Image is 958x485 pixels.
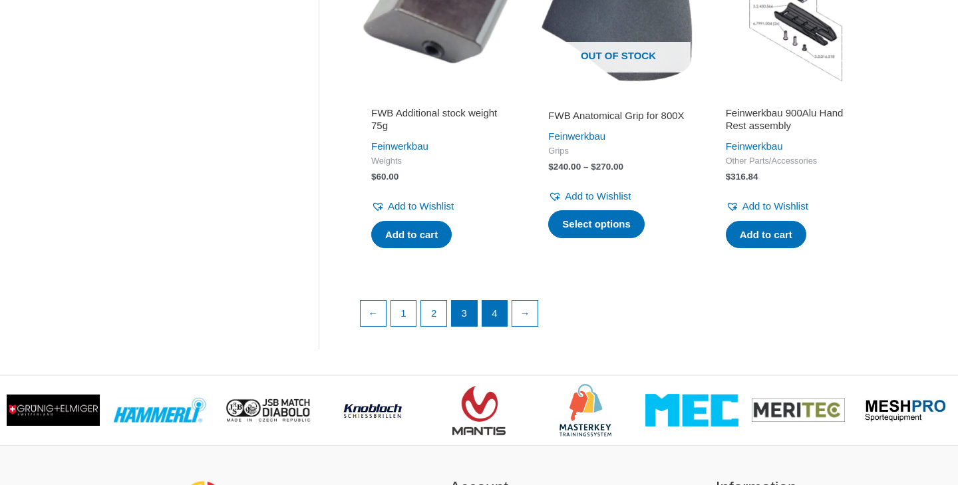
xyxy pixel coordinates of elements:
[726,172,731,182] span: $
[726,221,806,249] a: Add to cart: “Feinwerkbau 900Alu Hand Rest assembly”
[391,301,416,326] a: Page 1
[421,301,446,326] a: Page 2
[548,109,688,122] h2: FWB Anatomical Grip for 800X
[583,162,589,172] span: –
[726,140,783,152] a: Feinwerkbau
[482,301,508,326] a: Page 4
[371,90,511,106] iframe: Customer reviews powered by Trustpilot
[371,221,452,249] a: Add to cart: “FWB Additional stock weight 75g”
[371,140,428,152] a: Feinwerkbau
[512,301,538,326] a: →
[388,200,454,212] span: Add to Wishlist
[726,106,866,132] h2: Feinwerkbau 900Alu Hand Rest assembly
[548,210,645,238] a: Select options for “FWB Anatomical Grip for 800X”
[548,162,581,172] bdi: 240.00
[548,90,688,106] iframe: Customer reviews powered by Trustpilot
[371,106,511,132] h2: FWB Additional stock weight 75g
[546,42,690,73] span: Out of stock
[565,190,631,202] span: Add to Wishlist
[726,106,866,138] a: Feinwerkbau 900Alu Hand Rest assembly
[371,172,399,182] bdi: 60.00
[742,200,808,212] span: Add to Wishlist
[548,130,605,142] a: Feinwerkbau
[548,109,688,127] a: FWB Anatomical Grip for 800X
[361,301,386,326] a: ←
[726,90,866,106] iframe: Customer reviews powered by Trustpilot
[359,300,878,333] nav: Product Pagination
[591,162,596,172] span: $
[371,106,511,138] a: FWB Additional stock weight 75g
[726,197,808,216] a: Add to Wishlist
[548,146,688,157] span: Grips
[591,162,623,172] bdi: 270.00
[548,187,631,206] a: Add to Wishlist
[548,162,554,172] span: $
[371,197,454,216] a: Add to Wishlist
[726,156,866,167] span: Other Parts/Accessories
[726,172,758,182] bdi: 316.84
[371,172,377,182] span: $
[371,156,511,167] span: Weights
[452,301,477,326] span: Page 3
